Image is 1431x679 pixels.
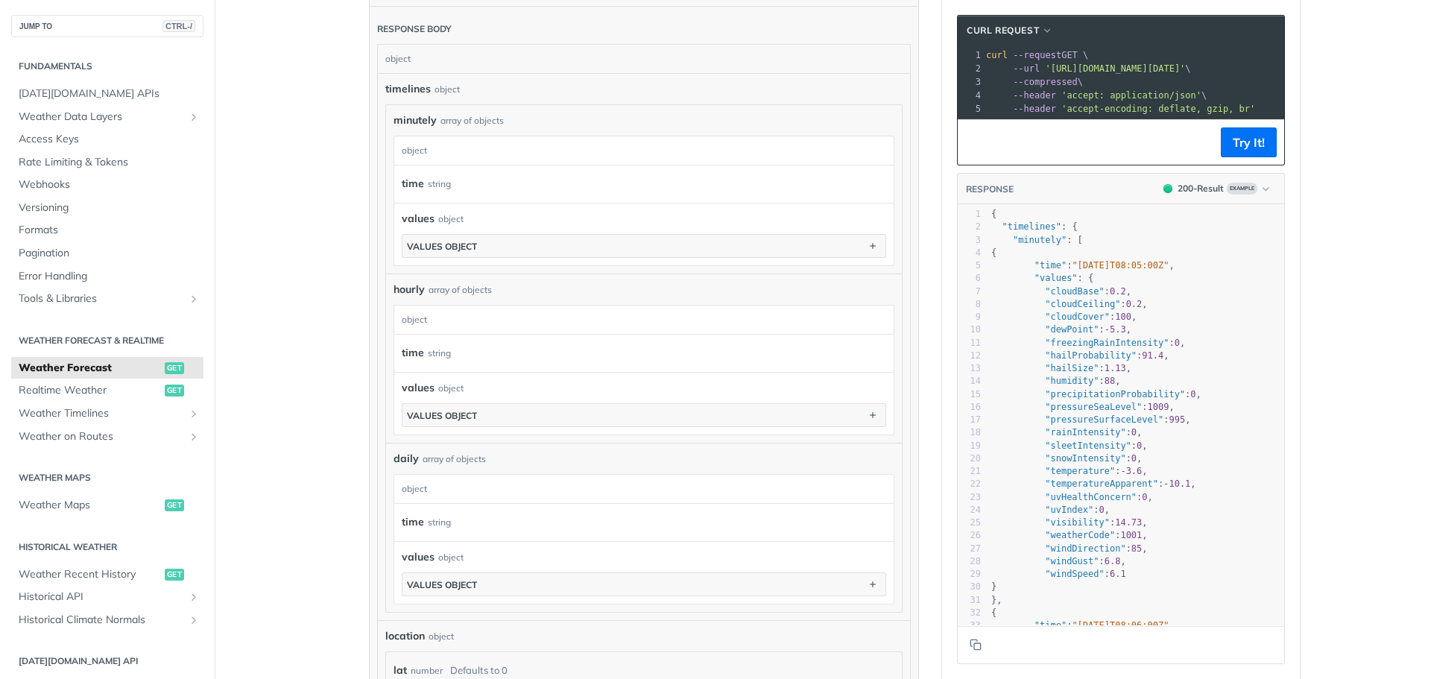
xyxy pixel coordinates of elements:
[19,177,200,192] span: Webhooks
[19,200,200,215] span: Versioning
[1105,363,1126,373] span: 1.13
[991,312,1137,322] span: : ,
[1013,104,1056,114] span: --header
[991,595,1002,605] span: },
[991,402,1175,412] span: : ,
[11,471,203,484] h2: Weather Maps
[1045,324,1099,335] span: "dewPoint"
[965,634,986,656] button: Copy to clipboard
[1169,414,1185,425] span: 995
[1131,427,1137,438] span: 0
[965,131,986,154] button: Copy to clipboard
[1126,466,1143,476] span: 3.6
[394,451,419,467] span: daily
[188,111,200,123] button: Show subpages for Weather Data Layers
[19,155,200,170] span: Rate Limiting & Tokens
[162,20,195,32] span: CTRL-/
[1169,479,1190,489] span: 10.1
[958,401,981,414] div: 16
[165,385,184,397] span: get
[1034,273,1078,283] span: "values"
[991,247,996,258] span: {
[19,383,161,398] span: Realtime Weather
[1045,453,1125,464] span: "snowIntensity"
[1045,389,1185,399] span: "precipitationProbability"
[19,498,161,513] span: Weather Maps
[1110,286,1126,297] span: 0.2
[958,517,981,529] div: 25
[1126,299,1143,309] span: 0.2
[428,173,451,195] div: string
[991,363,1131,373] span: : ,
[19,429,184,444] span: Weather on Routes
[165,362,184,374] span: get
[1045,440,1131,451] span: "sleetIntensity"
[1105,556,1121,566] span: 6.8
[19,406,184,421] span: Weather Timelines
[1002,221,1061,232] span: "timelines"
[958,221,981,233] div: 2
[377,22,452,36] div: Response body
[986,50,1008,60] span: curl
[11,197,203,219] a: Versioning
[958,102,983,116] div: 5
[11,174,203,196] a: Webhooks
[19,291,184,306] span: Tools & Libraries
[991,569,1126,579] span: :
[402,404,885,426] button: values object
[429,283,492,297] div: array of objects
[188,591,200,603] button: Show subpages for Historical API
[1045,479,1158,489] span: "temperatureApparent"
[991,479,1196,489] span: : ,
[958,426,981,439] div: 18
[1045,376,1099,386] span: "humidity"
[1013,50,1061,60] span: --request
[991,427,1142,438] span: : ,
[440,114,504,127] div: array of objects
[991,581,996,592] span: }
[1045,402,1142,412] span: "pressureSeaLevel"
[991,453,1142,464] span: : ,
[958,568,981,581] div: 29
[991,221,1078,232] span: : {
[958,323,981,336] div: 10
[991,620,1175,631] span: : ,
[991,260,1175,271] span: : ,
[407,579,477,590] div: values object
[958,259,981,272] div: 5
[188,431,200,443] button: Show subpages for Weather on Routes
[1120,466,1125,476] span: -
[1045,505,1093,515] span: "uvIndex"
[11,128,203,151] a: Access Keys
[1045,286,1104,297] span: "cloudBase"
[1137,440,1142,451] span: 0
[11,60,203,73] h2: Fundamentals
[958,452,981,465] div: 20
[958,581,981,593] div: 30
[958,478,981,490] div: 22
[394,306,890,334] div: object
[1045,466,1115,476] span: "temperature"
[991,466,1148,476] span: : ,
[1045,530,1115,540] span: "weatherCode"
[1045,414,1163,425] span: "pressureSurfaceLevel"
[11,288,203,310] a: Tools & LibrariesShow subpages for Tools & Libraries
[11,357,203,379] a: Weather Forecastget
[1190,389,1195,399] span: 0
[958,375,981,388] div: 14
[394,282,425,297] span: hourly
[991,273,1093,283] span: : {
[991,505,1110,515] span: : ,
[19,567,161,582] span: Weather Recent History
[958,208,981,221] div: 1
[407,410,477,421] div: values object
[1142,350,1163,361] span: 91.4
[1045,350,1137,361] span: "hailProbability"
[1175,338,1180,348] span: 0
[19,110,184,124] span: Weather Data Layers
[1115,517,1142,528] span: 14.73
[19,246,200,261] span: Pagination
[1045,517,1110,528] span: "visibility"
[958,440,981,452] div: 19
[165,569,184,581] span: get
